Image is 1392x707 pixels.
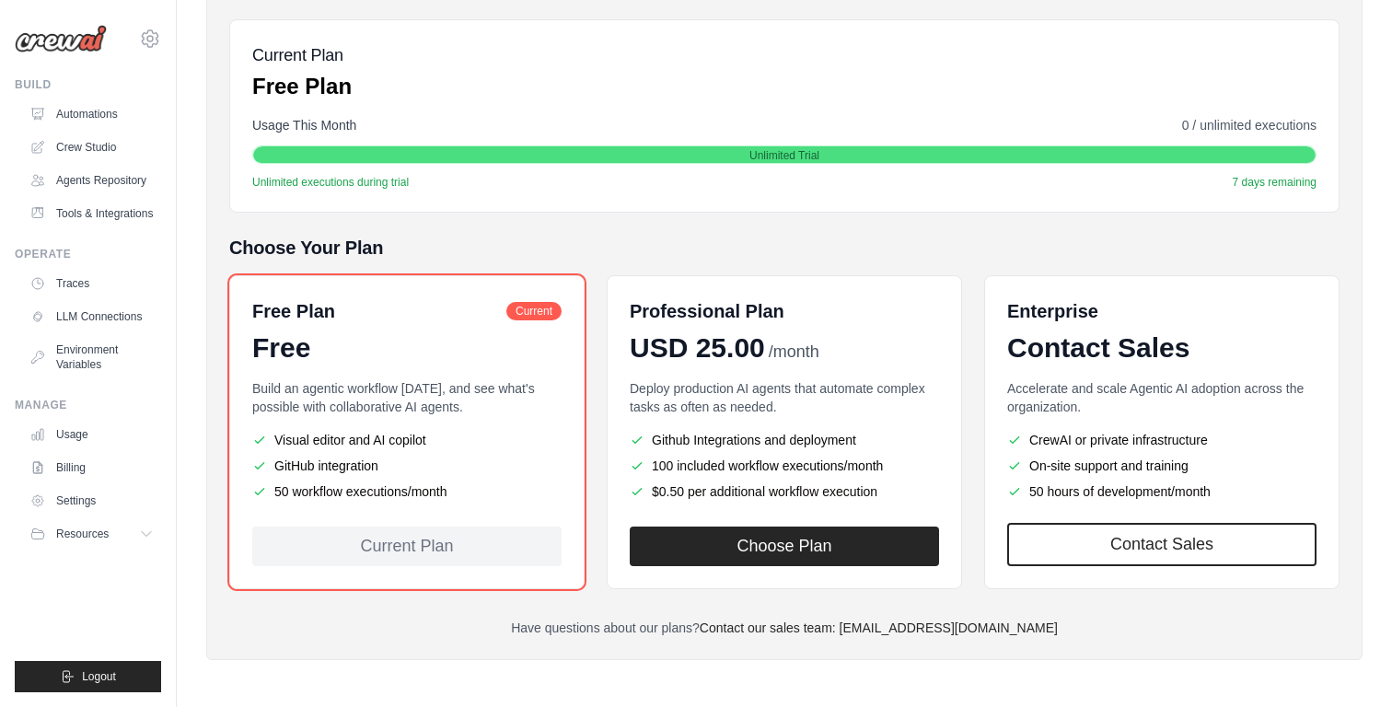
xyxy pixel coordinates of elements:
[252,431,562,449] li: Visual editor and AI copilot
[1007,331,1317,365] div: Contact Sales
[700,620,1058,635] a: Contact our sales team: [EMAIL_ADDRESS][DOMAIN_NAME]
[22,199,161,228] a: Tools & Integrations
[252,116,356,134] span: Usage This Month
[630,379,939,416] p: Deploy production AI agents that automate complex tasks as often as needed.
[56,527,109,541] span: Resources
[15,77,161,92] div: Build
[1007,482,1317,501] li: 50 hours of development/month
[252,331,562,365] div: Free
[1007,298,1317,324] h6: Enterprise
[82,669,116,684] span: Logout
[229,619,1340,637] p: Have questions about our plans?
[252,457,562,475] li: GitHub integration
[15,247,161,261] div: Operate
[1233,175,1317,190] span: 7 days remaining
[22,335,161,379] a: Environment Variables
[630,431,939,449] li: Github Integrations and deployment
[252,527,562,566] div: Current Plan
[1007,379,1317,416] p: Accelerate and scale Agentic AI adoption across the organization.
[22,99,161,129] a: Automations
[630,331,765,365] span: USD 25.00
[769,340,819,365] span: /month
[630,298,784,324] h6: Professional Plan
[252,175,409,190] span: Unlimited executions during trial
[506,302,562,320] span: Current
[630,527,939,566] button: Choose Plan
[252,42,352,68] h5: Current Plan
[1182,116,1317,134] span: 0 / unlimited executions
[22,302,161,331] a: LLM Connections
[22,420,161,449] a: Usage
[252,72,352,101] p: Free Plan
[252,298,335,324] h6: Free Plan
[252,482,562,501] li: 50 workflow executions/month
[1007,457,1317,475] li: On-site support and training
[15,661,161,692] button: Logout
[15,398,161,412] div: Manage
[22,519,161,549] button: Resources
[1007,431,1317,449] li: CrewAI or private infrastructure
[22,166,161,195] a: Agents Repository
[749,148,819,163] span: Unlimited Trial
[630,482,939,501] li: $0.50 per additional workflow execution
[22,133,161,162] a: Crew Studio
[15,25,107,52] img: Logo
[229,235,1340,261] h5: Choose Your Plan
[252,379,562,416] p: Build an agentic workflow [DATE], and see what's possible with collaborative AI agents.
[22,486,161,516] a: Settings
[22,453,161,482] a: Billing
[1007,523,1317,566] a: Contact Sales
[630,457,939,475] li: 100 included workflow executions/month
[22,269,161,298] a: Traces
